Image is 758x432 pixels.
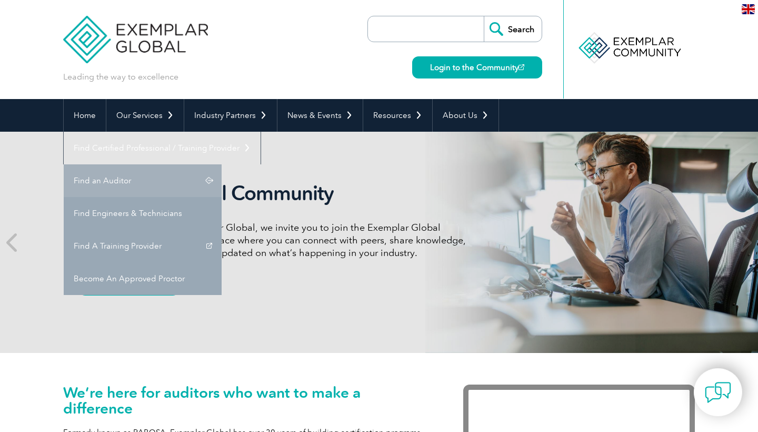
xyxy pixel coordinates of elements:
a: About Us [433,99,498,132]
h2: Exemplar Global Community [79,181,474,205]
p: Leading the way to excellence [63,71,178,83]
p: As a valued member of Exemplar Global, we invite you to join the Exemplar Global Community—a fun,... [79,221,474,259]
a: Home [64,99,106,132]
a: Our Services [106,99,184,132]
a: Industry Partners [184,99,277,132]
a: Become An Approved Proctor [64,262,222,295]
a: News & Events [277,99,363,132]
input: Search [484,16,542,42]
a: Find Engineers & Technicians [64,197,222,230]
img: open_square.png [518,64,524,70]
h1: We’re here for auditors who want to make a difference [63,385,432,416]
a: Find Certified Professional / Training Provider [64,132,261,164]
img: contact-chat.png [705,379,731,406]
a: Find A Training Provider [64,230,222,262]
a: Resources [363,99,432,132]
img: en [742,4,755,14]
a: Find an Auditor [64,164,222,197]
a: Login to the Community [412,56,542,78]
